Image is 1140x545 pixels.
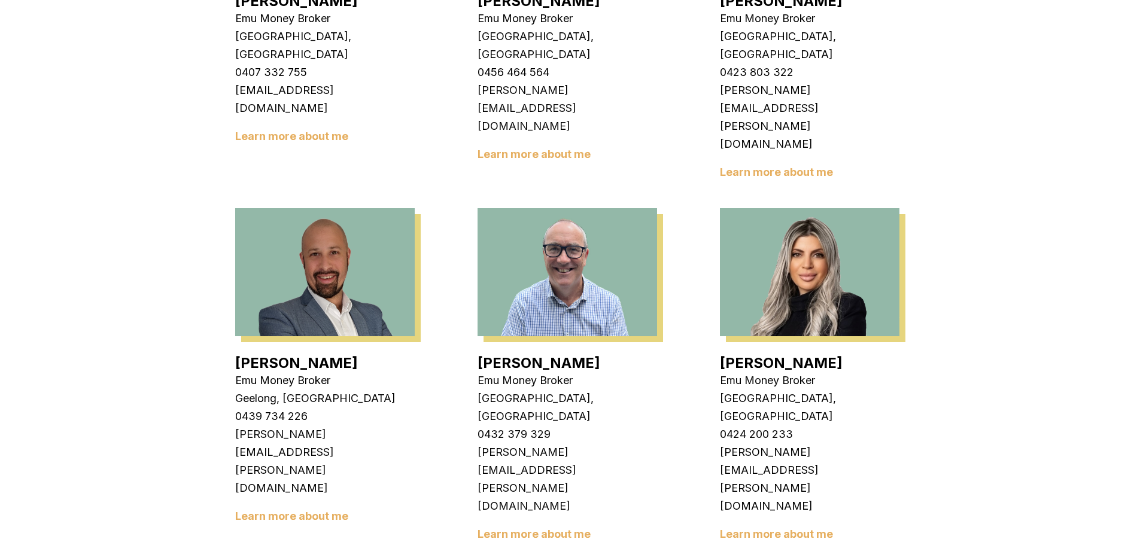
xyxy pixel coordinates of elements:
p: 0439 734 226 [235,407,415,425]
p: [PERSON_NAME][EMAIL_ADDRESS][DOMAIN_NAME] [478,81,657,135]
p: Geelong, [GEOGRAPHIC_DATA] [235,389,415,407]
p: [GEOGRAPHIC_DATA], [GEOGRAPHIC_DATA] [235,28,415,63]
a: [PERSON_NAME] [720,354,843,372]
a: Learn more about me [235,130,348,142]
img: Adam Howell [478,208,657,336]
p: [PERSON_NAME][EMAIL_ADDRESS][PERSON_NAME][DOMAIN_NAME] [720,81,899,153]
p: Emu Money Broker [720,372,899,389]
img: Brad Hearns [235,208,415,336]
p: Emu Money Broker [478,10,657,28]
p: [GEOGRAPHIC_DATA], [GEOGRAPHIC_DATA] [478,389,657,425]
p: [GEOGRAPHIC_DATA], [GEOGRAPHIC_DATA] [478,28,657,63]
a: [PERSON_NAME] [235,354,358,372]
p: 0456 464 564 [478,63,657,81]
p: [PERSON_NAME][EMAIL_ADDRESS][PERSON_NAME][DOMAIN_NAME] [235,425,415,497]
p: 0423 803 322 [720,63,899,81]
p: 0407 332 755 [235,63,415,81]
p: 0424 200 233 [720,425,899,443]
a: Learn more about me [478,148,591,160]
p: Emu Money Broker [235,372,415,389]
p: 0432 379 329 [478,425,657,443]
p: [PERSON_NAME][EMAIL_ADDRESS][PERSON_NAME][DOMAIN_NAME] [720,443,899,515]
p: [GEOGRAPHIC_DATA], [GEOGRAPHIC_DATA] [720,28,899,63]
p: [PERSON_NAME][EMAIL_ADDRESS][PERSON_NAME][DOMAIN_NAME] [478,443,657,515]
p: [GEOGRAPHIC_DATA], [GEOGRAPHIC_DATA] [720,389,899,425]
a: Learn more about me [720,528,833,540]
p: [EMAIL_ADDRESS][DOMAIN_NAME] [235,81,415,117]
p: Emu Money Broker [478,372,657,389]
a: Learn more about me [720,166,833,178]
a: Learn more about me [478,528,591,540]
a: [PERSON_NAME] [478,354,600,372]
img: Evette Abdo [720,208,899,336]
p: Emu Money Broker [720,10,899,28]
p: Emu Money Broker [235,10,415,28]
a: Learn more about me [235,510,348,522]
